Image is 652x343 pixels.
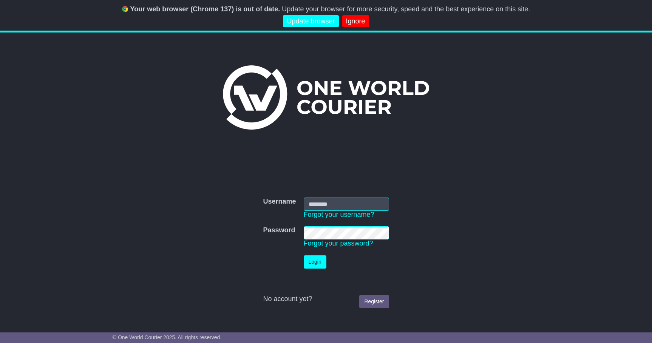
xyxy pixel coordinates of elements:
a: Ignore [342,15,369,28]
img: One World [223,65,429,130]
button: Login [304,255,326,269]
a: Register [359,295,389,308]
span: © One World Courier 2025. All rights reserved. [113,334,222,340]
a: Forgot your username? [304,211,374,218]
a: Forgot your password? [304,239,373,247]
label: Username [263,198,296,206]
label: Password [263,226,295,235]
span: Update your browser for more security, speed and the best experience on this site. [282,5,530,13]
div: No account yet? [263,295,389,303]
b: Your web browser (Chrome 137) is out of date. [130,5,280,13]
a: Update browser [283,15,338,28]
